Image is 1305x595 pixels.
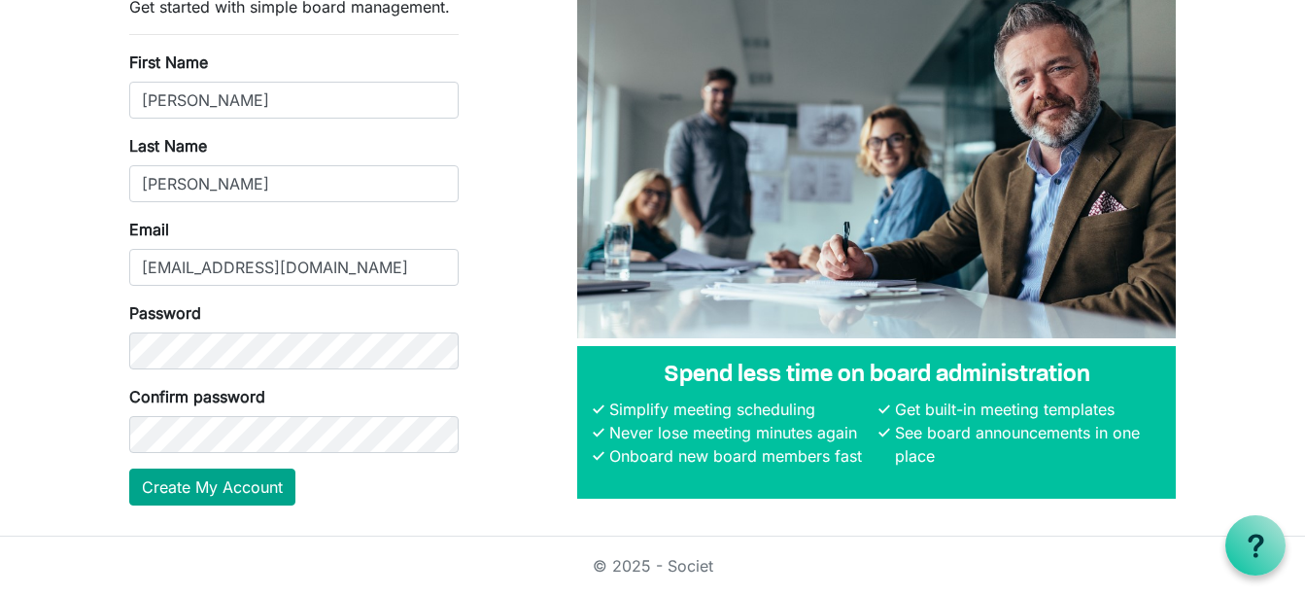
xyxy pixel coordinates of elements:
a: © 2025 - Societ [593,556,713,576]
li: Onboard new board members fast [604,444,875,468]
li: See board announcements in one place [890,421,1160,468]
li: Get built-in meeting templates [890,398,1160,421]
label: Password [129,301,201,325]
label: Confirm password [129,385,265,408]
h4: Spend less time on board administration [593,362,1160,390]
label: First Name [129,51,208,74]
label: Email [129,218,169,241]
li: Never lose meeting minutes again [604,421,875,444]
label: Last Name [129,134,207,157]
button: Create My Account [129,469,295,506]
li: Simplify meeting scheduling [604,398,875,421]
